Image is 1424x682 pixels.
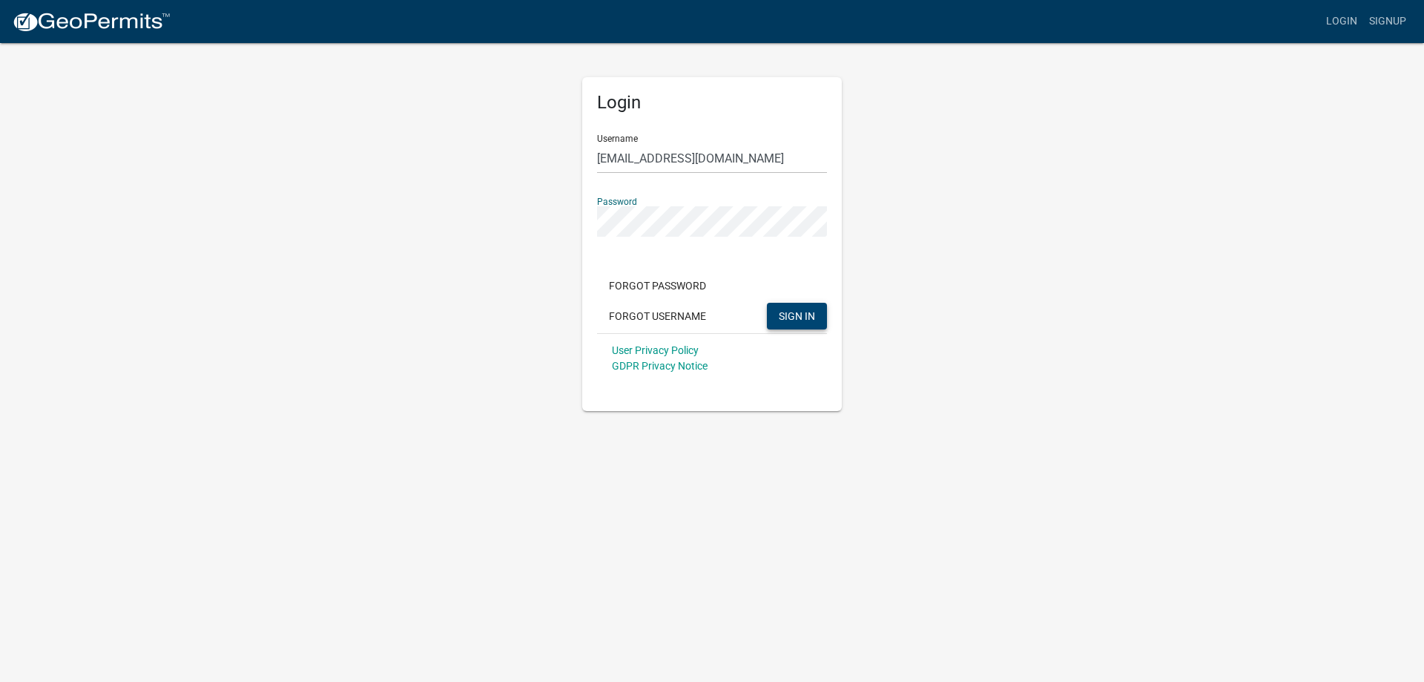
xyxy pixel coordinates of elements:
[612,360,708,372] a: GDPR Privacy Notice
[597,272,718,299] button: Forgot Password
[597,92,827,114] h5: Login
[1363,7,1412,36] a: Signup
[779,309,815,321] span: SIGN IN
[612,344,699,356] a: User Privacy Policy
[1320,7,1363,36] a: Login
[597,303,718,329] button: Forgot Username
[767,303,827,329] button: SIGN IN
